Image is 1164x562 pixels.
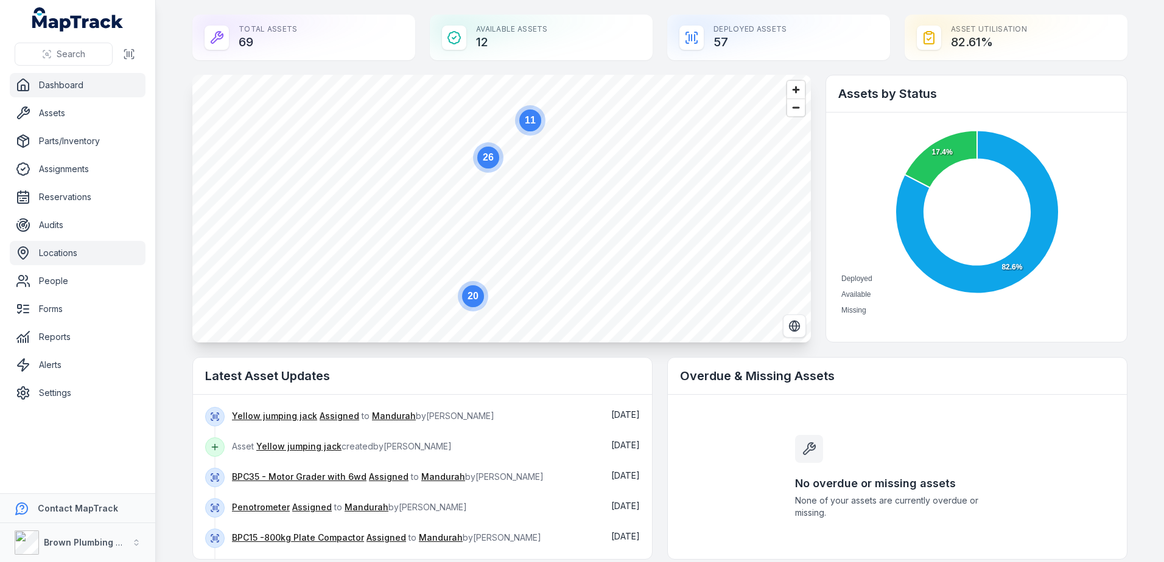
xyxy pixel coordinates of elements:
a: Mandurah [419,532,463,544]
time: 01/09/2025, 2:56:31 pm [611,409,640,420]
h2: Assets by Status [838,85,1115,102]
a: Assignments [10,157,145,181]
h2: Overdue & Missing Assets [680,367,1115,384]
a: Forms [10,297,145,321]
time: 24/06/2025, 11:32:15 am [611,470,640,480]
a: BPC35 - Motor Grader with 6wd [232,471,366,483]
a: Reports [10,325,145,349]
a: Yellow jumping jack [232,410,317,422]
strong: Brown Plumbing & Civil [44,537,143,547]
canvas: Map [192,75,811,342]
span: [DATE] [611,470,640,480]
a: Assigned [366,532,406,544]
a: Reservations [10,185,145,209]
span: Missing [841,306,866,314]
time: 24/06/2025, 11:28:50 am [611,501,640,511]
a: Assigned [369,471,408,483]
a: Assigned [320,410,359,422]
span: [DATE] [611,501,640,511]
span: [DATE] [611,440,640,450]
button: Search [15,43,113,66]
span: [DATE] [611,531,640,541]
span: None of your assets are currently overdue or missing. [795,494,1000,519]
span: to by [PERSON_NAME] [232,411,494,421]
a: Assets [10,101,145,125]
span: Available [841,290,871,299]
a: Settings [10,381,145,405]
strong: Contact MapTrack [38,503,118,513]
a: Alerts [10,353,145,377]
time: 24/06/2025, 11:27:33 am [611,531,640,541]
button: Switch to Satellite View [783,314,806,338]
a: Mandurah [345,501,388,513]
span: Asset created by [PERSON_NAME] [232,441,452,451]
a: Mandurah [372,410,416,422]
span: Search [57,48,85,60]
text: 20 [468,291,479,301]
a: BPC15 -800kg Plate Compactor [232,532,364,544]
h2: Latest Asset Updates [205,367,640,384]
a: Yellow jumping jack [256,440,342,453]
span: to by [PERSON_NAME] [232,471,544,482]
a: Parts/Inventory [10,129,145,153]
a: Locations [10,241,145,265]
span: Deployed [841,274,872,283]
span: [DATE] [611,409,640,420]
h3: No overdue or missing assets [795,475,1000,492]
span: to by [PERSON_NAME] [232,532,541,543]
a: MapTrack [32,7,124,32]
text: 26 [483,152,494,162]
text: 11 [525,115,536,125]
time: 01/09/2025, 2:56:09 pm [611,440,640,450]
a: Mandurah [421,471,465,483]
button: Zoom in [787,81,805,99]
span: to by [PERSON_NAME] [232,502,467,512]
a: Audits [10,213,145,237]
a: People [10,269,145,293]
button: Zoom out [787,99,805,116]
a: Dashboard [10,73,145,97]
a: Assigned [292,501,332,513]
a: Penotrometer [232,501,290,513]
